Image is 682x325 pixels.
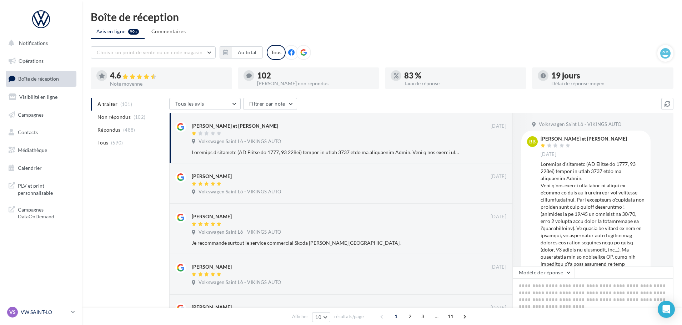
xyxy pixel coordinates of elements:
[491,264,506,270] span: [DATE]
[19,58,44,64] span: Opérations
[192,173,232,180] div: [PERSON_NAME]
[491,214,506,220] span: [DATE]
[9,309,16,316] span: VS
[220,46,263,59] button: Au total
[97,49,202,55] span: Choisir un point de vente ou un code magasin
[192,304,232,311] div: [PERSON_NAME]
[110,72,226,80] div: 4.6
[491,305,506,311] span: [DATE]
[243,98,297,110] button: Filtrer par note
[541,136,627,141] div: [PERSON_NAME] et [PERSON_NAME]
[134,114,146,120] span: (102)
[4,54,78,68] a: Opérations
[175,101,204,107] span: Tous les avis
[18,181,74,196] span: PLV et print personnalisable
[199,138,281,145] span: Volkswagen Saint Lô - VIKINGS AUTO
[539,121,621,128] span: Volkswagen Saint Lô - VIKINGS AUTO
[4,143,78,158] a: Médiathèque
[192,122,278,130] div: [PERSON_NAME] et [PERSON_NAME]
[404,311,416,322] span: 2
[169,98,241,110] button: Tous les avis
[21,309,68,316] p: VW SAINT-LO
[18,111,44,117] span: Campagnes
[232,46,263,59] button: Au total
[18,147,47,153] span: Médiathèque
[404,81,521,86] div: Taux de réponse
[19,94,57,100] span: Visibilité en ligne
[192,149,460,156] div: Loremips d'sitametc (AD Elitse do 1777, 93 228ei) tempor in utlab 3737 etdo ma aliquaenim Admin. ...
[199,279,281,286] span: Volkswagen Saint Lô - VIKINGS AUTO
[151,28,186,34] span: Commentaires
[390,311,402,322] span: 1
[4,161,78,176] a: Calendrier
[491,173,506,180] span: [DATE]
[257,72,373,80] div: 102
[192,213,232,220] div: [PERSON_NAME]
[529,138,536,145] span: BB
[111,140,123,146] span: (590)
[4,71,78,86] a: Boîte de réception
[513,266,575,279] button: Modèle de réponse
[91,11,673,22] div: Boîte de réception
[6,305,76,319] a: VS VW SAINT-LO
[199,189,281,195] span: Volkswagen Saint Lô - VIKINGS AUTO
[551,81,668,86] div: Délai de réponse moyen
[4,125,78,140] a: Contacts
[97,139,108,146] span: Tous
[123,127,135,133] span: (488)
[417,311,428,322] span: 3
[445,311,457,322] span: 11
[4,202,78,223] a: Campagnes DataOnDemand
[18,205,74,220] span: Campagnes DataOnDemand
[97,126,121,133] span: Répondus
[551,72,668,80] div: 19 jours
[18,165,42,171] span: Calendrier
[18,129,38,135] span: Contacts
[199,229,281,235] span: Volkswagen Saint Lô - VIKINGS AUTO
[192,263,232,270] div: [PERSON_NAME]
[292,313,308,320] span: Afficher
[192,239,460,247] div: Je recommande surtout le service commercial Skoda [PERSON_NAME][GEOGRAPHIC_DATA].
[658,301,675,318] div: Open Intercom Messenger
[334,313,364,320] span: résultats/page
[541,151,556,158] span: [DATE]
[267,45,286,60] div: Tous
[312,312,330,322] button: 10
[19,40,48,46] span: Notifications
[91,46,216,59] button: Choisir un point de vente ou un code magasin
[4,90,78,105] a: Visibilité en ligne
[4,107,78,122] a: Campagnes
[97,113,131,121] span: Non répondus
[491,123,506,130] span: [DATE]
[110,81,226,86] div: Note moyenne
[18,76,59,82] span: Boîte de réception
[257,81,373,86] div: [PERSON_NAME] non répondus
[4,178,78,199] a: PLV et print personnalisable
[431,311,442,322] span: ...
[404,72,521,80] div: 83 %
[315,314,321,320] span: 10
[4,36,75,51] button: Notifications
